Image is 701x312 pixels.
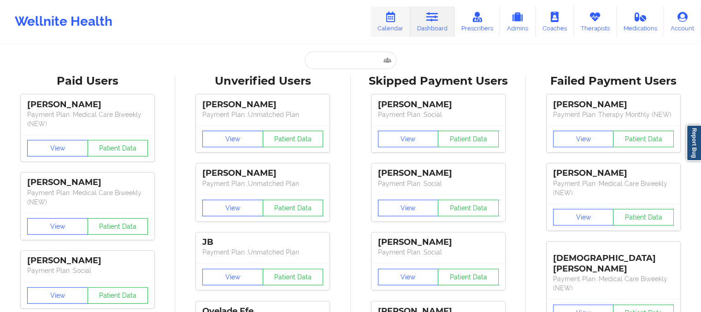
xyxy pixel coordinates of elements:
button: View [202,131,263,147]
button: Patient Data [613,209,674,225]
p: Payment Plan : Medical Care Biweekly (NEW) [27,110,148,128]
button: Patient Data [88,218,148,235]
p: Payment Plan : Social [378,179,499,188]
a: Account [664,6,701,37]
div: Failed Payment Users [532,74,695,88]
div: Unverified Users [182,74,344,88]
p: Payment Plan : Therapy Monthly (NEW) [553,110,674,119]
p: Payment Plan : Social [27,266,148,275]
button: View [27,218,88,235]
button: Patient Data [88,287,148,304]
p: Payment Plan : Medical Care Biweekly (NEW) [27,188,148,207]
button: Patient Data [438,269,499,285]
p: Payment Plan : Social [378,110,499,119]
button: View [553,131,614,147]
button: View [27,287,88,304]
p: Payment Plan : Medical Care Biweekly (NEW) [553,179,674,197]
div: [PERSON_NAME] [378,99,499,110]
button: View [553,209,614,225]
p: Payment Plan : Unmatched Plan [202,248,323,257]
button: Patient Data [263,131,324,147]
div: [PERSON_NAME] [27,99,148,110]
button: Patient Data [263,269,324,285]
button: View [202,269,263,285]
button: View [378,269,439,285]
p: Payment Plan : Medical Care Biweekly (NEW) [553,274,674,293]
div: [PERSON_NAME] [202,168,323,179]
p: Payment Plan : Social [378,248,499,257]
a: Prescribers [454,6,500,37]
div: [PERSON_NAME] [27,177,148,188]
button: Patient Data [438,131,499,147]
button: Patient Data [438,200,499,216]
button: View [378,131,439,147]
button: Patient Data [613,131,674,147]
button: View [202,200,263,216]
div: [PERSON_NAME] [202,99,323,110]
p: Payment Plan : Unmatched Plan [202,110,323,119]
div: [PERSON_NAME] [553,168,674,179]
a: Admins [500,6,536,37]
button: Patient Data [263,200,324,216]
div: JB [202,237,323,248]
div: [PERSON_NAME] [378,237,499,248]
a: Report Bug [686,125,701,161]
div: [DEMOGRAPHIC_DATA][PERSON_NAME] [553,246,674,274]
a: Therapists [574,6,617,37]
button: View [27,140,88,156]
a: Medications [617,6,664,37]
a: Dashboard [410,6,454,37]
button: View [378,200,439,216]
div: Paid Users [6,74,169,88]
p: Payment Plan : Unmatched Plan [202,179,323,188]
a: Calendar [371,6,410,37]
div: Skipped Payment Users [357,74,519,88]
div: [PERSON_NAME] [553,99,674,110]
div: [PERSON_NAME] [27,255,148,266]
a: Coaches [536,6,574,37]
div: [PERSON_NAME] [378,168,499,179]
button: Patient Data [88,140,148,156]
